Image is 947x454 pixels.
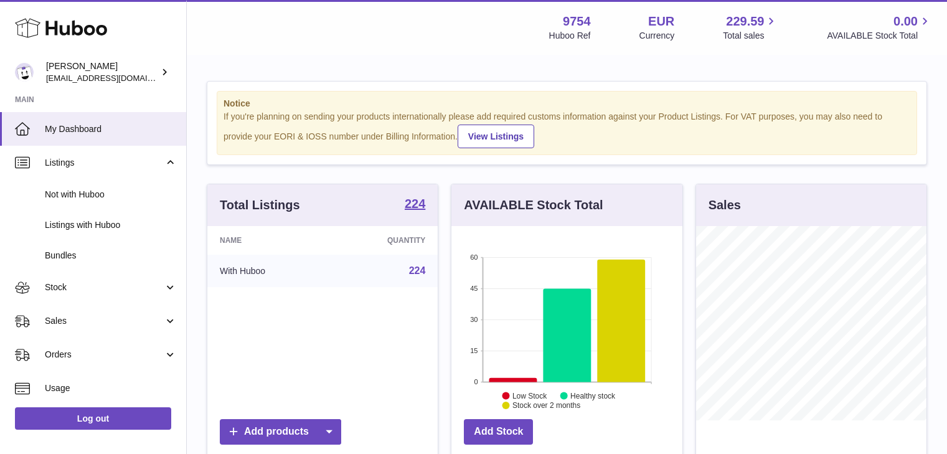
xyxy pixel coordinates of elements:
strong: 224 [405,197,425,210]
th: Name [207,226,329,255]
div: Currency [639,30,675,42]
div: [PERSON_NAME] [46,60,158,84]
text: 45 [471,285,478,292]
text: Low Stock [512,391,547,400]
span: Not with Huboo [45,189,177,201]
span: 229.59 [726,13,764,30]
a: Add products [220,419,341,445]
a: 0.00 AVAILABLE Stock Total [827,13,932,42]
a: Add Stock [464,419,533,445]
strong: 9754 [563,13,591,30]
h3: AVAILABLE Stock Total [464,197,603,214]
td: With Huboo [207,255,329,287]
h3: Sales [709,197,741,214]
span: Stock [45,281,164,293]
div: If you're planning on sending your products internationally please add required customs informati... [224,111,910,148]
text: 30 [471,316,478,323]
text: Healthy stock [570,391,616,400]
strong: EUR [648,13,674,30]
div: Huboo Ref [549,30,591,42]
span: [EMAIL_ADDRESS][DOMAIN_NAME] [46,73,183,83]
a: View Listings [458,125,534,148]
th: Quantity [329,226,438,255]
span: Orders [45,349,164,361]
span: Listings [45,157,164,169]
text: Stock over 2 months [512,401,580,410]
span: 0.00 [893,13,918,30]
a: 224 [405,197,425,212]
a: 229.59 Total sales [723,13,778,42]
strong: Notice [224,98,910,110]
span: AVAILABLE Stock Total [827,30,932,42]
span: Bundles [45,250,177,262]
a: Log out [15,407,171,430]
span: Usage [45,382,177,394]
a: 224 [409,265,426,276]
h3: Total Listings [220,197,300,214]
text: 60 [471,253,478,261]
img: internalAdmin-9754@internal.huboo.com [15,63,34,82]
span: Listings with Huboo [45,219,177,231]
span: Sales [45,315,164,327]
text: 0 [474,378,478,385]
span: Total sales [723,30,778,42]
span: My Dashboard [45,123,177,135]
text: 15 [471,347,478,354]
